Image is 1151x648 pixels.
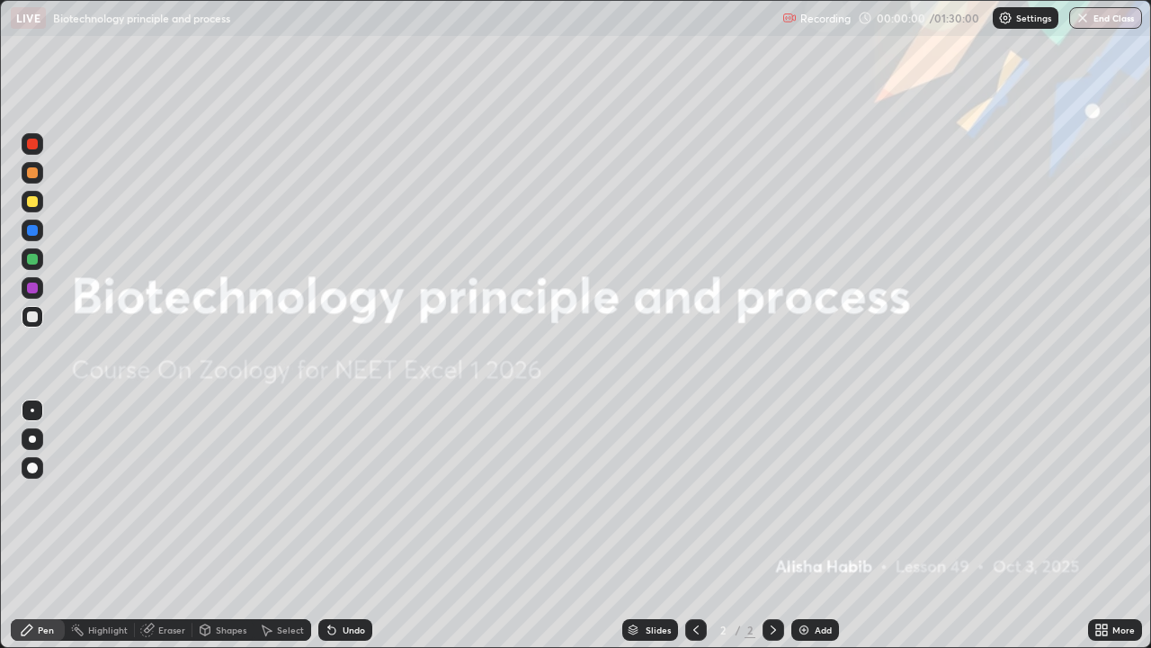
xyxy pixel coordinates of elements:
div: Pen [38,625,54,634]
div: Shapes [216,625,246,634]
p: Biotechnology principle and process [53,11,230,25]
img: end-class-cross [1075,11,1090,25]
p: Settings [1016,13,1051,22]
img: class-settings-icons [998,11,1013,25]
div: Undo [343,625,365,634]
div: Eraser [158,625,185,634]
button: End Class [1069,7,1142,29]
div: 2 [745,622,755,638]
div: 2 [714,625,732,635]
div: Select [277,625,304,634]
p: LIVE [16,11,40,25]
div: / [736,625,741,635]
p: Recording [800,12,851,25]
div: Slides [646,625,671,634]
div: Add [815,625,832,634]
div: More [1112,625,1135,634]
img: recording.375f2c34.svg [782,11,797,25]
div: Highlight [88,625,128,634]
img: add-slide-button [797,623,811,637]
